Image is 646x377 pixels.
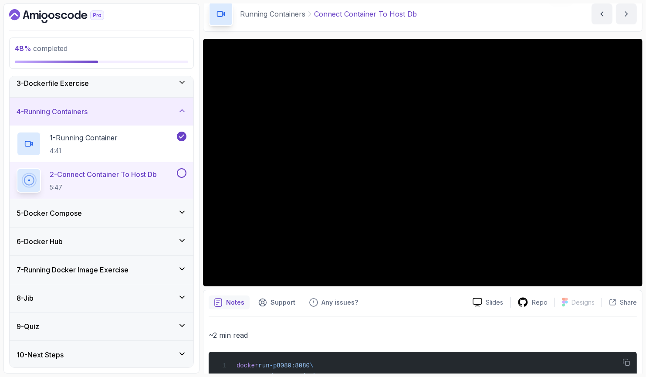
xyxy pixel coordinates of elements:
p: ~2 min read [209,329,637,341]
p: Designs [572,298,595,307]
p: Support [271,298,295,307]
h3: 3 - Dockerfile Exercise [17,78,89,88]
button: 8-Jib [10,284,193,312]
button: 6-Docker Hub [10,228,193,255]
span: run [258,362,269,369]
p: 1 - Running Container [50,132,118,143]
span: -p [270,362,277,369]
p: Slides [486,298,503,307]
h3: 7 - Running Docker Image Exercise [17,265,129,275]
a: Dashboard [9,9,124,23]
span: completed [15,44,68,53]
p: Connect Container To Host Db [314,9,417,19]
h3: 6 - Docker Hub [17,236,63,247]
button: 3-Dockerfile Exercise [10,69,193,97]
button: Support button [253,295,301,309]
button: next content [616,3,637,24]
button: 1-Running Container4:41 [17,132,186,156]
h3: 4 - Running Containers [17,106,88,117]
iframe: 2 - Connect Container to Host DB [203,39,643,286]
button: 5-Docker Compose [10,199,193,227]
span: \ [310,362,313,369]
p: Share [620,298,637,307]
a: Repo [511,297,555,308]
button: 4-Running Containers [10,98,193,126]
h3: 8 - Jib [17,293,34,303]
p: 2 - Connect Container To Host Db [50,169,157,180]
h3: 10 - Next Steps [17,350,64,360]
button: Feedback button [304,295,363,309]
button: 7-Running Docker Image Exercise [10,256,193,284]
p: Repo [532,298,548,307]
p: Running Containers [240,9,305,19]
span: 48 % [15,44,31,53]
p: Any issues? [321,298,358,307]
button: previous content [592,3,612,24]
button: Share [602,298,637,307]
button: 10-Next Steps [10,341,193,369]
button: 9-Quiz [10,312,193,340]
button: notes button [209,295,250,309]
span: 8080:8080 [277,362,310,369]
p: 4:41 [50,146,118,155]
a: Slides [466,298,510,307]
p: Notes [226,298,244,307]
span: docker [237,362,258,369]
button: 2-Connect Container To Host Db5:47 [17,168,186,193]
h3: 9 - Quiz [17,321,39,332]
h3: 5 - Docker Compose [17,208,82,218]
p: 5:47 [50,183,157,192]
